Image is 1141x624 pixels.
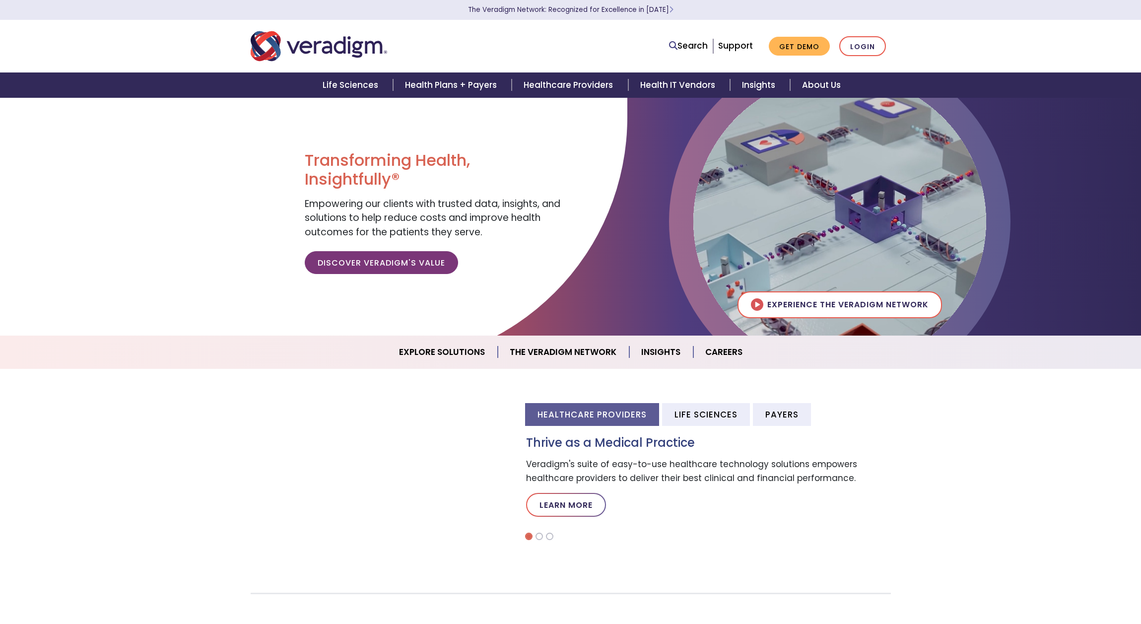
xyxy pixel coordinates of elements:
[251,30,387,63] img: Veradigm logo
[512,72,628,98] a: Healthcare Providers
[526,458,891,485] p: Veradigm's suite of easy-to-use healthcare technology solutions empowers healthcare providers to ...
[669,5,673,14] span: Learn More
[498,340,629,365] a: The Veradigm Network
[839,36,886,57] a: Login
[628,72,730,98] a: Health IT Vendors
[468,5,673,14] a: The Veradigm Network: Recognized for Excellence in [DATE]Learn More
[730,72,790,98] a: Insights
[718,40,753,52] a: Support
[526,493,606,517] a: Learn More
[305,251,458,274] a: Discover Veradigm's Value
[693,340,754,365] a: Careers
[393,72,512,98] a: Health Plans + Payers
[753,403,811,425] li: Payers
[305,197,560,239] span: Empowering our clients with trusted data, insights, and solutions to help reduce costs and improv...
[790,72,853,98] a: About Us
[525,403,659,425] li: Healthcare Providers
[669,39,708,53] a: Search
[526,436,891,450] h3: Thrive as a Medical Practice
[629,340,693,365] a: Insights
[662,403,750,425] li: Life Sciences
[305,151,563,189] h1: Transforming Health, Insightfully®
[311,72,393,98] a: Life Sciences
[769,37,830,56] a: Get Demo
[387,340,498,365] a: Explore Solutions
